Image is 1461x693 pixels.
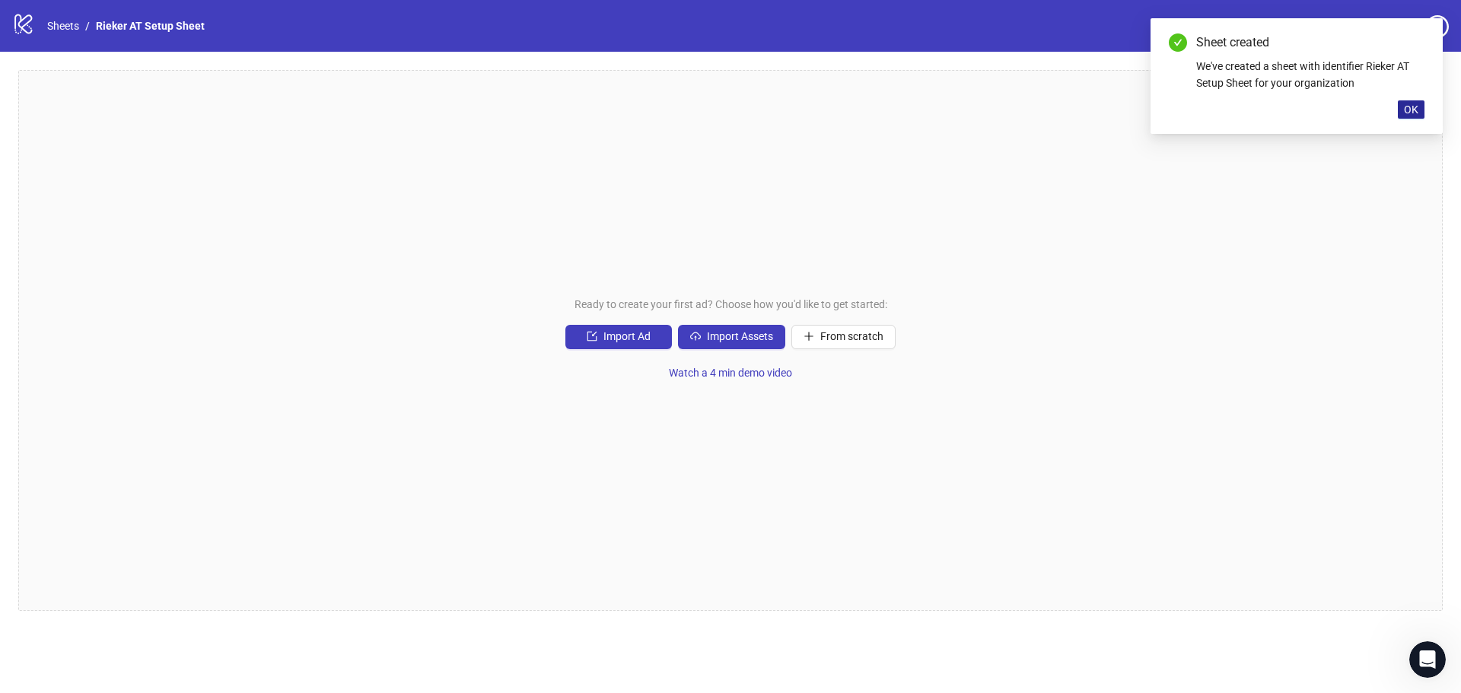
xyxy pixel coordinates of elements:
a: Close [1408,33,1424,50]
span: Import Assets [707,330,773,342]
span: Ready to create your first ad? Choose how you'd like to get started: [575,296,887,313]
span: Import Ad [603,330,651,342]
span: import [587,331,597,342]
span: OK [1404,103,1418,116]
span: cloud-upload [690,331,701,342]
div: We've created a sheet with identifier Rieker AT Setup Sheet for your organization [1196,58,1424,91]
span: question-circle [1426,15,1449,38]
a: Rieker AT Setup Sheet [93,17,208,34]
button: From scratch [791,325,896,349]
span: plus [804,331,814,342]
span: Watch a 4 min demo video [669,367,792,379]
span: From scratch [820,330,883,342]
button: OK [1398,100,1424,119]
iframe: Intercom live chat [1409,641,1446,678]
div: Sheet created [1196,33,1424,52]
button: Import Assets [678,325,785,349]
a: Sheets [44,17,82,34]
a: Settings [1340,15,1420,40]
span: check-circle [1169,33,1187,52]
button: Watch a 4 min demo video [657,361,804,386]
li: / [85,17,90,34]
button: Import Ad [565,325,672,349]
